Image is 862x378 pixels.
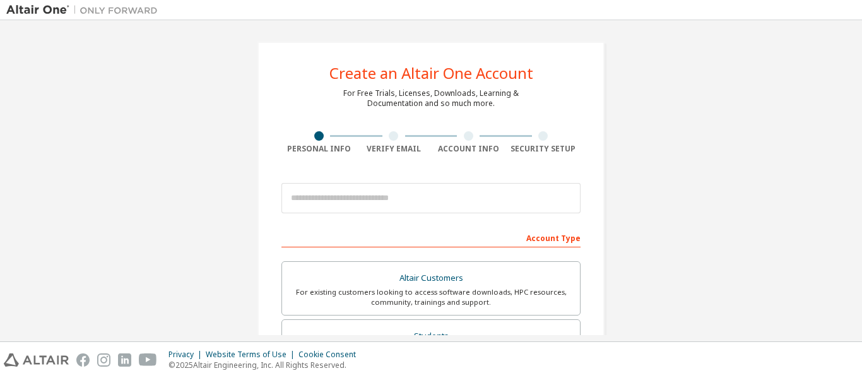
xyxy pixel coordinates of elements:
div: Account Info [431,144,506,154]
img: Altair One [6,4,164,16]
div: Privacy [168,350,206,360]
img: instagram.svg [97,353,110,367]
div: Create an Altair One Account [329,66,533,81]
img: youtube.svg [139,353,157,367]
div: Website Terms of Use [206,350,298,360]
div: Altair Customers [290,269,572,287]
div: Security Setup [506,144,581,154]
div: Students [290,328,572,345]
img: linkedin.svg [118,353,131,367]
div: For Free Trials, Licenses, Downloads, Learning & Documentation and so much more. [343,88,519,109]
div: Account Type [281,227,581,247]
div: Cookie Consent [298,350,363,360]
div: Verify Email [357,144,432,154]
img: altair_logo.svg [4,353,69,367]
div: Personal Info [281,144,357,154]
img: facebook.svg [76,353,90,367]
p: © 2025 Altair Engineering, Inc. All Rights Reserved. [168,360,363,370]
div: For existing customers looking to access software downloads, HPC resources, community, trainings ... [290,287,572,307]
